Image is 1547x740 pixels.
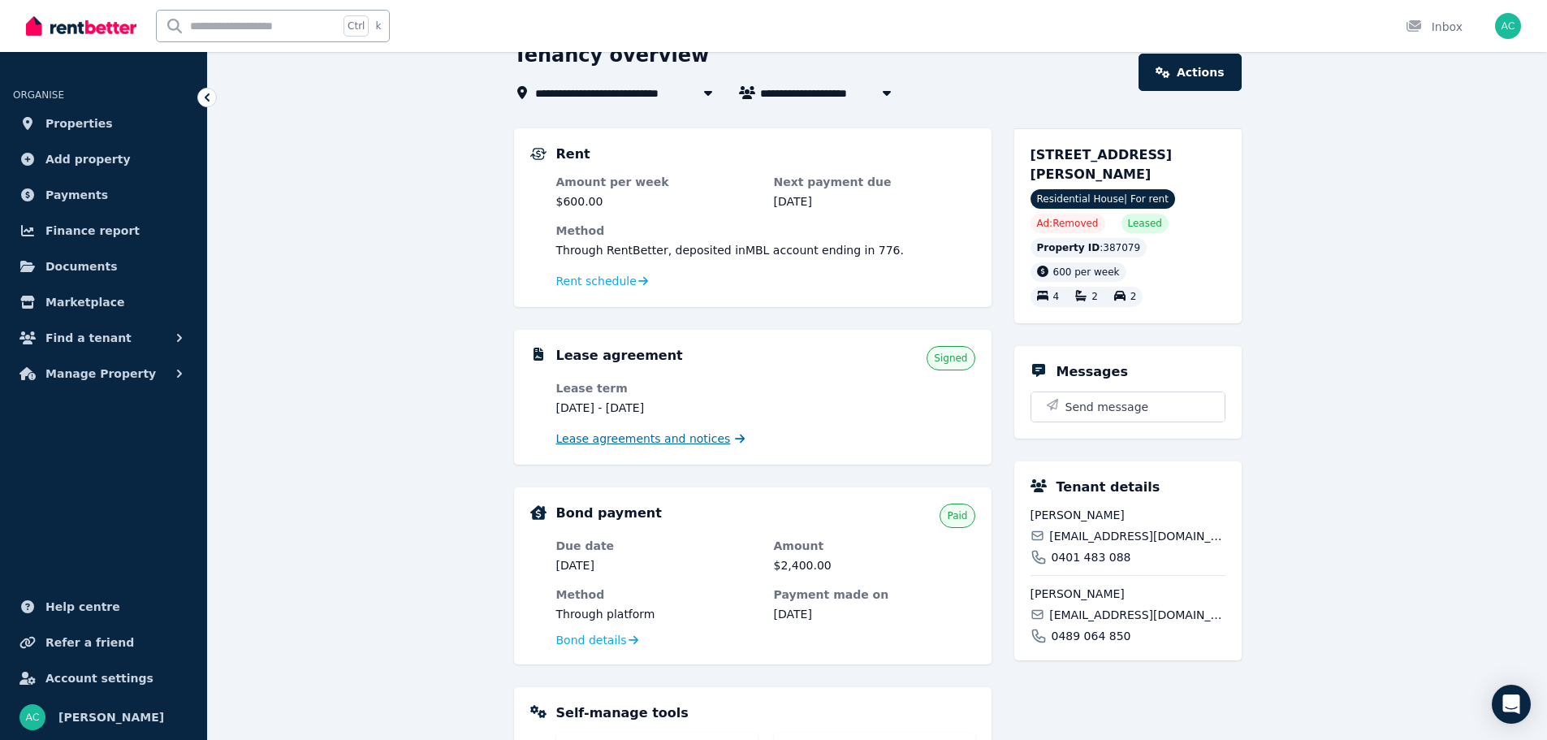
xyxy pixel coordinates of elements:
span: Send message [1065,399,1149,415]
img: RentBetter [26,14,136,38]
span: [EMAIL_ADDRESS][DOMAIN_NAME] [1049,528,1225,544]
span: [PERSON_NAME] [1031,507,1225,523]
a: Finance report [13,214,194,247]
span: [PERSON_NAME] [1031,586,1225,602]
img: Aaron Cotterill [19,704,45,730]
dd: [DATE] [774,606,975,622]
dd: $2,400.00 [774,557,975,573]
div: : 387079 [1031,238,1147,257]
h5: Self-manage tools [556,703,689,723]
span: 0489 064 850 [1052,628,1131,644]
h5: Rent [556,145,590,164]
dt: Amount per week [556,174,758,190]
dd: [DATE] [556,557,758,573]
span: Payments [45,185,108,205]
h5: Bond payment [556,504,662,523]
dd: $600.00 [556,193,758,210]
span: Marketplace [45,292,124,312]
button: Manage Property [13,357,194,390]
a: Lease agreements and notices [556,431,745,447]
span: Help centre [45,597,120,617]
a: Marketplace [13,286,194,318]
span: Refer a friend [45,633,134,652]
button: Send message [1031,392,1225,422]
span: Bond details [556,632,627,648]
a: Bond details [556,632,638,648]
dt: Due date [556,538,758,554]
span: Leased [1128,217,1162,230]
img: Bond Details [530,505,547,520]
dt: Method [556,223,975,239]
span: [PERSON_NAME] [58,708,164,727]
dd: [DATE] - [DATE] [556,400,758,416]
dt: Next payment due [774,174,975,190]
span: Find a tenant [45,328,132,348]
span: 0401 483 088 [1052,549,1131,565]
span: 2 [1130,292,1137,303]
span: ORGANISE [13,89,64,101]
h5: Messages [1057,362,1128,382]
a: Refer a friend [13,626,194,659]
span: Property ID [1037,241,1100,254]
h5: Tenant details [1057,478,1160,497]
span: Rent schedule [556,273,637,289]
span: Add property [45,149,131,169]
h1: Tenancy overview [514,42,710,68]
h5: Lease agreement [556,346,683,366]
dt: Payment made on [774,586,975,603]
img: Aaron Cotterill [1495,13,1521,39]
a: Payments [13,179,194,211]
a: Rent schedule [556,273,649,289]
dt: Amount [774,538,975,554]
a: Actions [1139,54,1241,91]
span: Account settings [45,669,153,688]
span: Through RentBetter , deposited in MBL account ending in 776 . [556,244,904,257]
span: Finance report [45,221,140,240]
button: Find a tenant [13,322,194,354]
span: [STREET_ADDRESS][PERSON_NAME] [1031,147,1173,182]
dt: Method [556,586,758,603]
dd: [DATE] [774,193,975,210]
span: Properties [45,114,113,133]
div: Open Intercom Messenger [1492,685,1531,724]
span: 600 per week [1053,266,1120,278]
dd: Through platform [556,606,758,622]
img: Rental Payments [530,148,547,160]
span: 4 [1053,292,1060,303]
a: Account settings [13,662,194,695]
div: Inbox [1406,19,1463,35]
span: Lease agreements and notices [556,431,731,447]
span: Paid [947,509,967,522]
span: Documents [45,257,118,276]
span: k [375,19,381,32]
a: Add property [13,143,194,175]
a: Help centre [13,591,194,623]
span: Signed [934,352,967,365]
span: Manage Property [45,364,156,383]
span: 2 [1091,292,1098,303]
a: Documents [13,250,194,283]
a: Properties [13,107,194,140]
span: Ad: Removed [1037,217,1099,230]
span: [EMAIL_ADDRESS][DOMAIN_NAME] [1049,607,1225,623]
span: Residential House | For rent [1031,189,1175,209]
dt: Lease term [556,380,758,396]
span: Ctrl [344,15,369,37]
